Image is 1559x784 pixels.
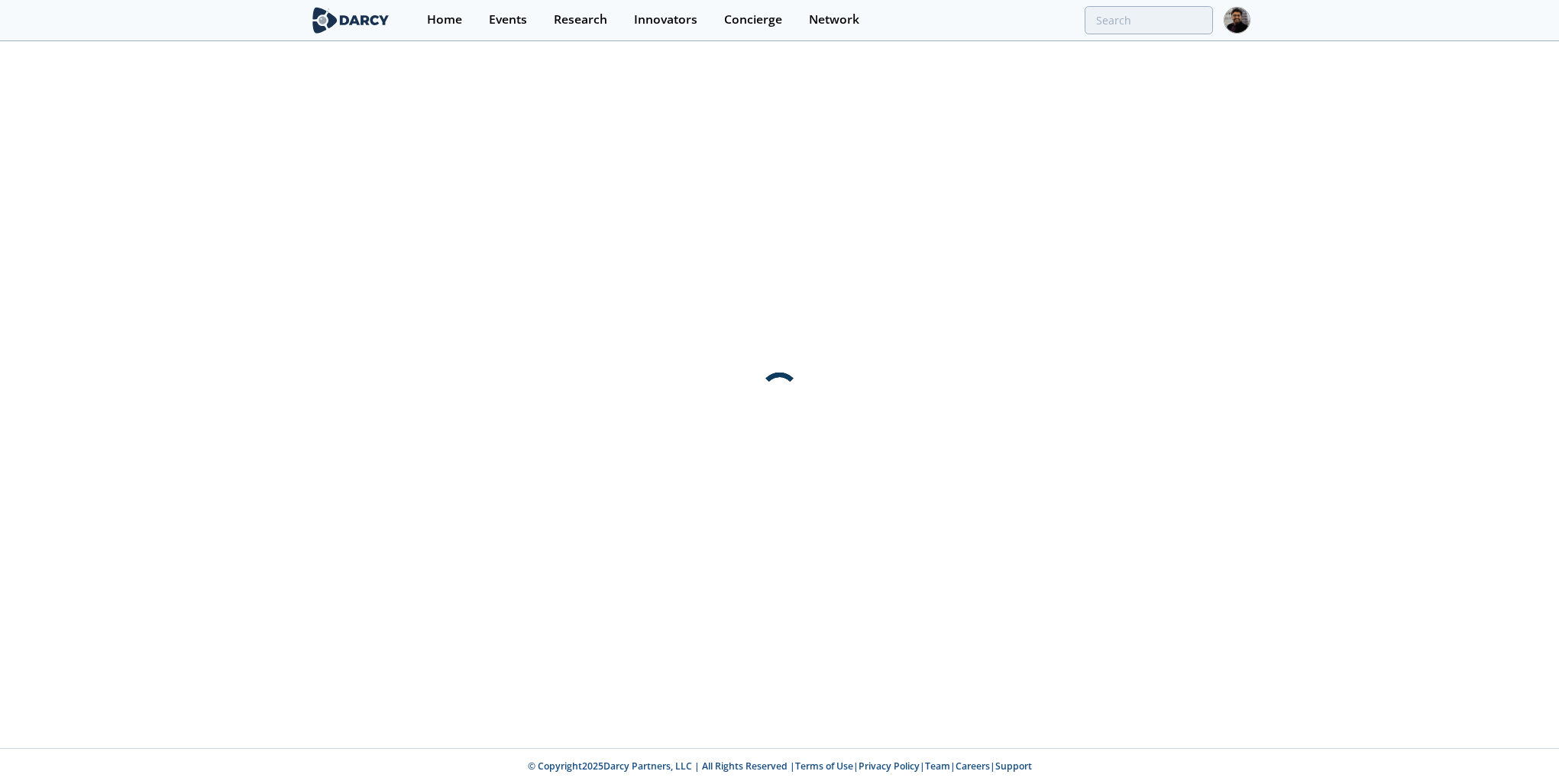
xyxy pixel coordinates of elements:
[634,14,697,26] div: Innovators
[1224,7,1250,34] img: Profile
[795,760,853,773] a: Terms of Use
[489,14,527,26] div: Events
[215,760,1345,773] p: © Copyright 2025 Darcy Partners, LLC | All Rights Reserved | | | | |
[925,760,950,773] a: Team
[724,14,782,26] div: Concierge
[809,14,859,26] div: Network
[995,760,1032,773] a: Support
[427,14,462,26] div: Home
[956,760,990,773] a: Careers
[309,7,393,34] img: logo-wide.svg
[859,760,920,773] a: Privacy Policy
[1495,723,1544,769] iframe: chat widget
[554,14,607,26] div: Research
[1085,6,1213,34] input: Advanced Search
